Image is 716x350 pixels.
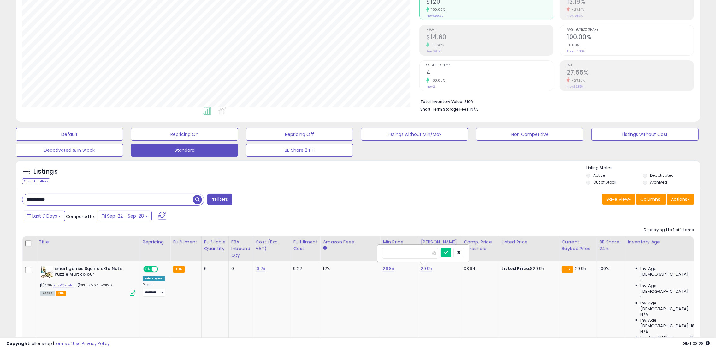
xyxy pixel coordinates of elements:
[143,239,168,245] div: Repricing
[54,341,81,347] a: Terms of Use
[143,276,165,281] div: Win BuyBox
[246,128,353,141] button: Repricing Off
[173,239,198,245] div: Fulfillment
[570,7,585,12] small: -23.14%
[231,239,250,259] div: FBA inbound Qty
[82,341,109,347] a: Privacy Policy
[567,28,694,32] span: Avg. Buybox Share
[591,128,699,141] button: Listings without Cost
[691,335,698,341] span: N/A
[570,78,585,83] small: -23.15%
[650,173,674,178] label: Deactivated
[66,213,95,219] span: Compared to:
[16,128,123,141] button: Default
[426,34,553,42] h2: $14.60
[567,64,694,67] span: ROI
[131,128,238,141] button: Repricing On
[641,300,698,312] span: Inv. Age [DEMOGRAPHIC_DATA]:
[421,266,432,272] a: 29.95
[323,266,375,272] div: 12%
[602,194,635,205] button: Save View
[567,43,579,47] small: 0.00%
[40,266,53,279] img: 51l4EC6o6UL._SL40_.jpg
[429,78,445,83] small: 100.00%
[6,341,109,347] div: seller snap | |
[6,341,29,347] strong: Copyright
[426,28,553,32] span: Profit
[39,239,137,245] div: Title
[567,85,583,89] small: Prev: 35.85%
[502,239,556,245] div: Listed Price
[23,211,65,221] button: Last 7 Days
[143,283,166,297] div: Preset:
[426,64,553,67] span: Ordered Items
[33,167,58,176] h5: Listings
[383,239,415,245] div: Min Price
[476,128,583,141] button: Non Competitive
[426,49,441,53] small: Prev: $9.50
[636,194,666,205] button: Columns
[567,14,583,18] small: Prev: 15.86%
[464,266,494,272] div: 33.94
[502,266,554,272] div: $29.95
[575,266,586,272] span: 29.95
[323,239,377,245] div: Amazon Fees
[40,266,135,295] div: ASIN:
[55,266,131,279] b: smart games Squirrels Go Nuts Puzzle Multicolour
[600,266,620,272] div: 100%
[40,291,55,296] span: All listings currently available for purchase on Amazon
[562,239,594,252] div: Current Buybox Price
[157,266,167,272] span: OFF
[144,266,152,272] span: ON
[429,43,444,47] small: 53.68%
[256,239,288,252] div: Cost (Exc. VAT)
[650,180,667,185] label: Archived
[173,266,185,273] small: FBA
[429,7,445,12] small: 100.00%
[22,178,50,184] div: Clear All Filters
[246,144,353,157] button: BB Share 24 H
[204,239,226,252] div: Fulfillable Quantity
[53,283,74,288] a: B07BQFT5N1
[383,266,394,272] a: 26.85
[502,266,530,272] b: Listed Price:
[644,227,694,233] div: Displaying 1 to 1 of 1 items
[641,312,648,317] span: N/A
[420,99,463,104] b: Total Inventory Value:
[32,213,57,219] span: Last 7 Days
[641,317,698,329] span: Inv. Age [DEMOGRAPHIC_DATA]-180:
[641,266,698,277] span: Inv. Age [DEMOGRAPHIC_DATA]:
[641,294,643,300] span: 5
[567,69,694,77] h2: 27.55%
[361,128,468,141] button: Listings without Min/Max
[420,97,689,105] li: $106
[426,85,435,89] small: Prev: 2
[464,239,496,252] div: Comp. Price Threshold
[641,335,674,341] span: Inv. Age 181 Plus:
[641,329,648,335] span: N/A
[683,341,710,347] span: 2025-10-7 03:28 GMT
[640,196,660,202] span: Columns
[56,291,67,296] span: FBA
[586,165,700,171] p: Listing States:
[231,266,248,272] div: 0
[131,144,238,157] button: Standard
[628,239,701,245] div: Inventory Age
[323,245,327,251] small: Amazon Fees.
[293,239,318,252] div: Fulfillment Cost
[426,69,553,77] h2: 4
[426,14,444,18] small: Prev: $59.90
[562,266,573,273] small: FBA
[567,34,694,42] h2: 100.00%
[16,144,123,157] button: Deactivated & In Stock
[593,173,605,178] label: Active
[293,266,316,272] div: 9.22
[470,106,478,112] span: N/A
[420,107,470,112] b: Short Term Storage Fees:
[207,194,232,205] button: Filters
[667,194,694,205] button: Actions
[567,49,585,53] small: Prev: 100.00%
[600,239,623,252] div: BB Share 24h.
[641,277,643,283] span: 3
[421,239,458,245] div: [PERSON_NAME]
